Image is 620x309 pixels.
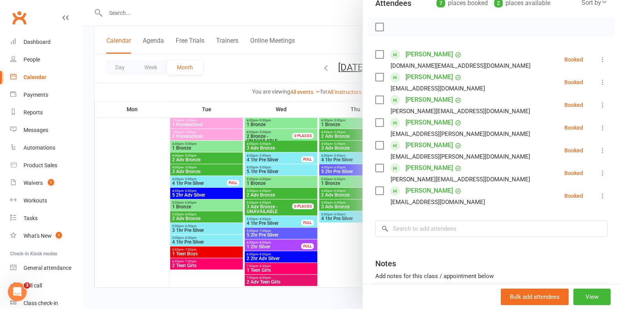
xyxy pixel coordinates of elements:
a: [PERSON_NAME] [405,162,453,174]
div: [EMAIL_ADDRESS][DOMAIN_NAME] [391,83,485,94]
div: Booked [564,80,583,85]
a: General attendance kiosk mode [10,259,83,277]
a: [PERSON_NAME] [405,94,453,106]
div: [EMAIL_ADDRESS][DOMAIN_NAME] [391,197,485,207]
div: Add notes for this class / appointment below [375,271,607,281]
input: Search to add attendees [375,220,607,237]
div: Tasks [24,215,38,221]
a: People [10,51,83,69]
div: Waivers [24,180,43,186]
div: Notes [375,258,396,269]
a: Workouts [10,192,83,210]
div: Payments [24,92,48,98]
span: 3 [24,282,30,289]
a: Payments [10,86,83,104]
a: Tasks [10,210,83,227]
a: Roll call [10,277,83,295]
a: [PERSON_NAME] [405,116,453,129]
a: Waivers 1 [10,174,83,192]
a: Reports [10,104,83,121]
iframe: Intercom live chat [8,282,27,301]
a: [PERSON_NAME] [405,184,453,197]
div: Class check-in [24,300,58,306]
div: Booked [564,102,583,108]
div: Booked [564,170,583,176]
div: Booked [564,148,583,153]
div: General attendance [24,265,71,271]
a: Messages [10,121,83,139]
div: Booked [564,193,583,199]
span: 1 [56,232,62,239]
a: [PERSON_NAME] [405,71,453,83]
div: [PERSON_NAME][EMAIL_ADDRESS][DOMAIN_NAME] [391,174,530,184]
a: [PERSON_NAME] [405,48,453,61]
div: People [24,56,40,63]
div: Calendar [24,74,46,80]
div: Automations [24,145,55,151]
div: [DOMAIN_NAME][EMAIL_ADDRESS][DOMAIN_NAME] [391,61,531,71]
div: Workouts [24,197,47,204]
div: Reports [24,109,43,116]
div: What's New [24,233,52,239]
a: Product Sales [10,157,83,174]
div: Dashboard [24,39,51,45]
div: [EMAIL_ADDRESS][PERSON_NAME][DOMAIN_NAME] [391,152,530,162]
button: View [573,289,611,305]
a: Calendar [10,69,83,86]
div: [EMAIL_ADDRESS][PERSON_NAME][DOMAIN_NAME] [391,129,530,139]
a: What's New1 [10,227,83,245]
a: [PERSON_NAME] [405,139,453,152]
div: [PERSON_NAME][EMAIL_ADDRESS][DOMAIN_NAME] [391,106,530,116]
a: Automations [10,139,83,157]
div: Booked [564,125,583,130]
div: Product Sales [24,162,57,168]
button: Bulk add attendees [501,289,569,305]
span: 1 [48,179,54,186]
div: Messages [24,127,48,133]
div: Booked [564,57,583,62]
a: Clubworx [9,8,29,27]
a: Dashboard [10,33,83,51]
div: Roll call [24,282,42,289]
